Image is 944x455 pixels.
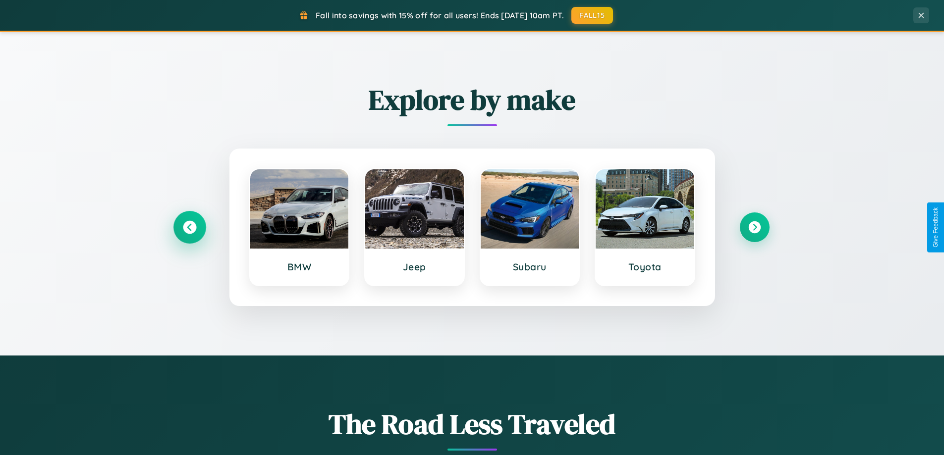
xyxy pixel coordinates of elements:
[571,7,613,24] button: FALL15
[375,261,454,273] h3: Jeep
[260,261,339,273] h3: BMW
[316,10,564,20] span: Fall into savings with 15% off for all users! Ends [DATE] 10am PT.
[491,261,569,273] h3: Subaru
[175,81,770,119] h2: Explore by make
[175,405,770,443] h1: The Road Less Traveled
[932,207,939,248] div: Give Feedback
[606,261,684,273] h3: Toyota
